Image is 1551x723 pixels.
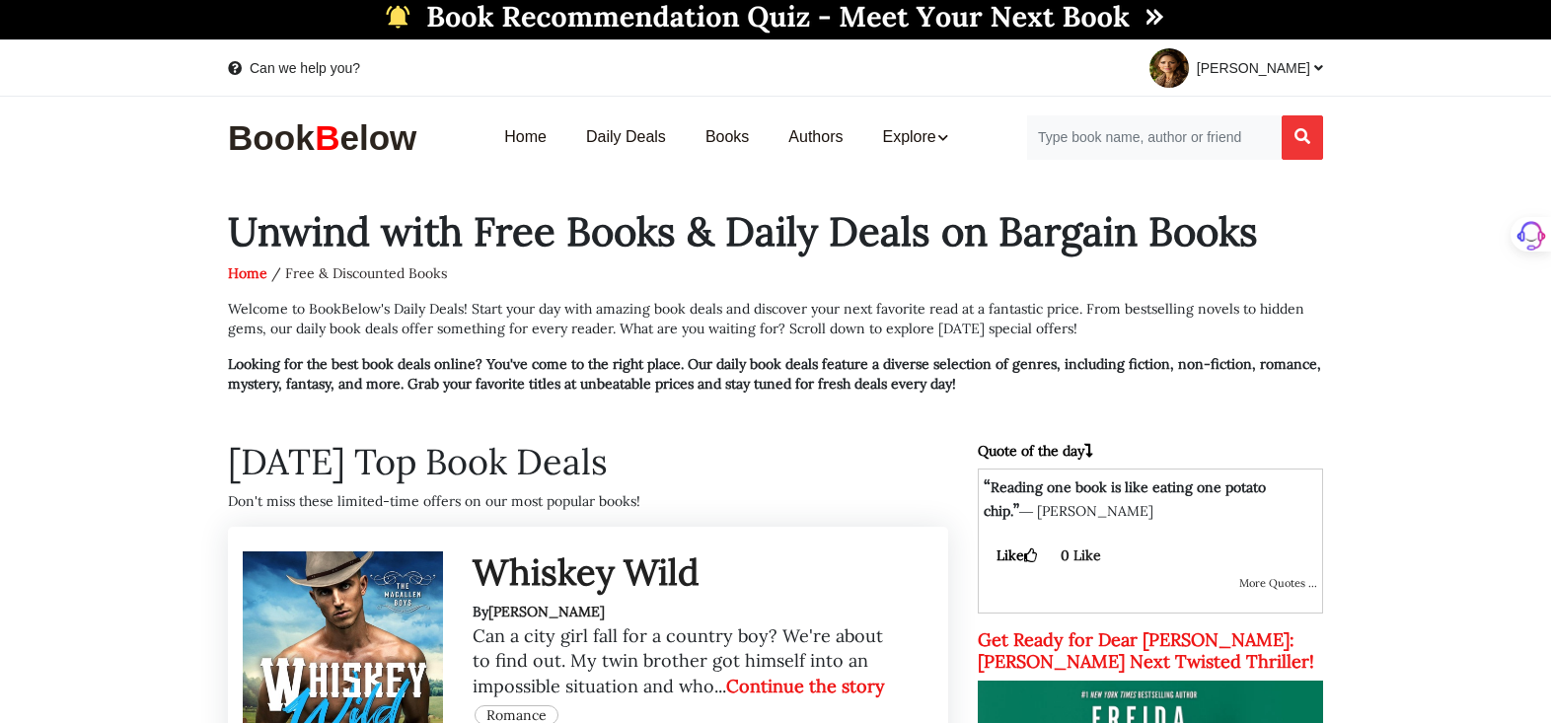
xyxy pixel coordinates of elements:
[473,623,904,698] p: Can a city girl fall for a country boy? We're about to find out. My twin brother got himself into...
[484,107,566,169] a: Home
[228,264,267,282] a: Home
[1239,576,1317,590] a: More Quotes ...
[228,441,948,483] h2: [DATE] Top Book Deals
[1134,40,1323,96] a: [PERSON_NAME]
[978,442,1093,460] a: Quote of the day
[228,208,1323,255] h1: Unwind with Free Books & Daily Deals on Bargain Books
[271,264,447,282] span: / Free & Discounted Books
[488,603,605,620] a: [PERSON_NAME]
[862,107,967,169] a: Explore
[984,475,991,497] span: “
[1149,48,1189,88] img: 1759762451.png
[984,478,1266,520] b: Reading one book is like eating one potato chip.
[228,491,948,511] p: Don't miss these limited-time offers on our most popular books!
[1197,60,1323,76] span: [PERSON_NAME]
[991,544,1043,565] span: Like
[473,602,904,623] div: By
[228,299,1323,338] p: Welcome to BookBelow's Daily Deals! Start your day with amazing book deals and discover your next...
[1054,546,1108,564] a: 0 Like
[228,355,1321,393] strong: Looking for the best book deals online? You've come to the right place. Our daily book deals feat...
[1026,115,1282,160] input: Search for Books
[984,474,1317,523] p: ― [PERSON_NAME]
[566,107,686,169] a: Daily Deals
[726,675,885,697] a: Continue the story
[686,107,769,169] a: Books
[228,58,360,78] a: Can we help you?
[473,549,700,595] a: Whiskey Wild
[1061,546,1101,564] span: 0 Like
[1013,499,1019,521] span: ”
[1282,115,1323,160] button: Search
[228,117,425,158] img: BookBelow Logo
[978,629,1323,672] h2: Get Ready for Dear [PERSON_NAME]: [PERSON_NAME] Next Twisted Thriller!
[769,107,862,169] a: Authors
